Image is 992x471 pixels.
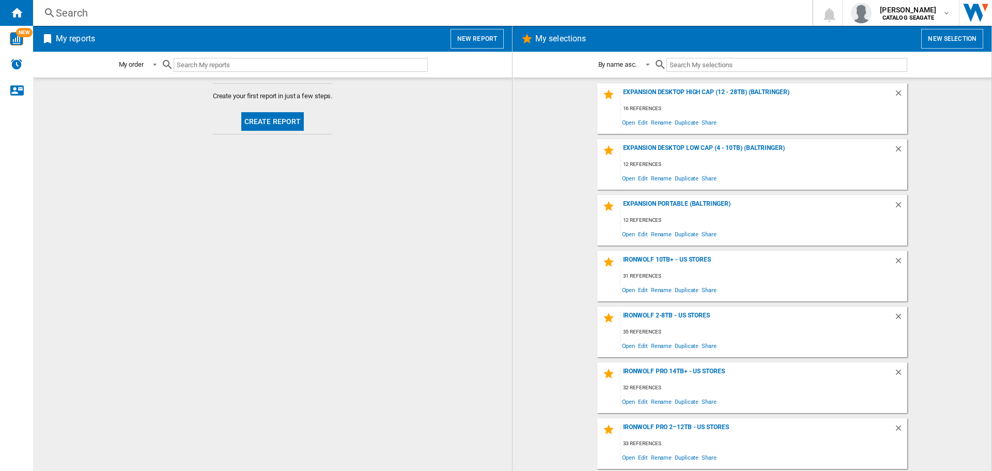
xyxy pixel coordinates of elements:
span: Open [621,171,637,185]
span: Share [700,171,718,185]
span: Duplicate [673,394,700,408]
div: Expansion Desktop Low Cap (4 - 10TB) (baltringer) [621,144,894,158]
span: Open [621,450,637,464]
span: Rename [649,339,673,353]
span: Edit [637,115,649,129]
span: Rename [649,171,673,185]
span: Rename [649,283,673,297]
div: Delete [894,256,907,270]
div: 32 references [621,382,907,394]
span: Edit [637,171,649,185]
button: Create report [241,112,304,131]
span: Create your first report in just a few steps. [213,92,333,101]
img: profile.jpg [851,3,872,23]
div: IronWolf 2-8TB - US Stores [621,312,894,326]
span: [PERSON_NAME] [880,5,936,15]
div: Expansion Desktop High Cap (12 - 28TB) (baltringer) [621,88,894,102]
span: Duplicate [673,115,700,129]
div: 12 references [621,158,907,171]
span: Edit [637,339,649,353]
span: NEW [16,28,33,37]
span: Share [700,394,718,408]
div: Delete [894,88,907,102]
span: Duplicate [673,450,700,464]
img: alerts-logo.svg [10,58,23,70]
b: CATALOG SEAGATE [882,14,934,21]
div: 33 references [621,437,907,450]
div: Delete [894,144,907,158]
span: Edit [637,450,649,464]
input: Search My selections [667,58,907,72]
span: Duplicate [673,339,700,353]
div: IronWolf 10TB+ - US Stores [621,256,894,270]
span: Edit [637,394,649,408]
h2: My reports [54,29,97,49]
div: Delete [894,200,907,214]
span: Open [621,283,637,297]
div: Delete [894,423,907,437]
div: Search [56,6,785,20]
span: Rename [649,394,673,408]
div: Delete [894,312,907,326]
input: Search My reports [174,58,428,72]
span: Rename [649,227,673,241]
span: Open [621,339,637,353]
span: Share [700,339,718,353]
div: IronWolf Pro 14TB+ - US Stores [621,368,894,382]
span: Open [621,394,637,408]
div: 12 references [621,214,907,227]
span: Share [700,227,718,241]
span: Duplicate [673,283,700,297]
div: My order [119,60,144,68]
span: Share [700,283,718,297]
div: 35 references [621,326,907,339]
div: Expansion Portable (baltringer) [621,200,894,214]
span: Share [700,115,718,129]
span: Share [700,450,718,464]
span: Duplicate [673,171,700,185]
img: wise-card.svg [10,32,23,45]
span: Duplicate [673,227,700,241]
span: Open [621,227,637,241]
span: Rename [649,115,673,129]
span: Open [621,115,637,129]
h2: My selections [533,29,588,49]
span: Edit [637,227,649,241]
div: Delete [894,368,907,382]
span: Edit [637,283,649,297]
div: 16 references [621,102,907,115]
span: Rename [649,450,673,464]
div: IronWolf Pro 2–12TB - US Stores [621,423,894,437]
button: New report [451,29,504,49]
div: 31 references [621,270,907,283]
div: By name asc. [598,60,637,68]
button: New selection [921,29,983,49]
